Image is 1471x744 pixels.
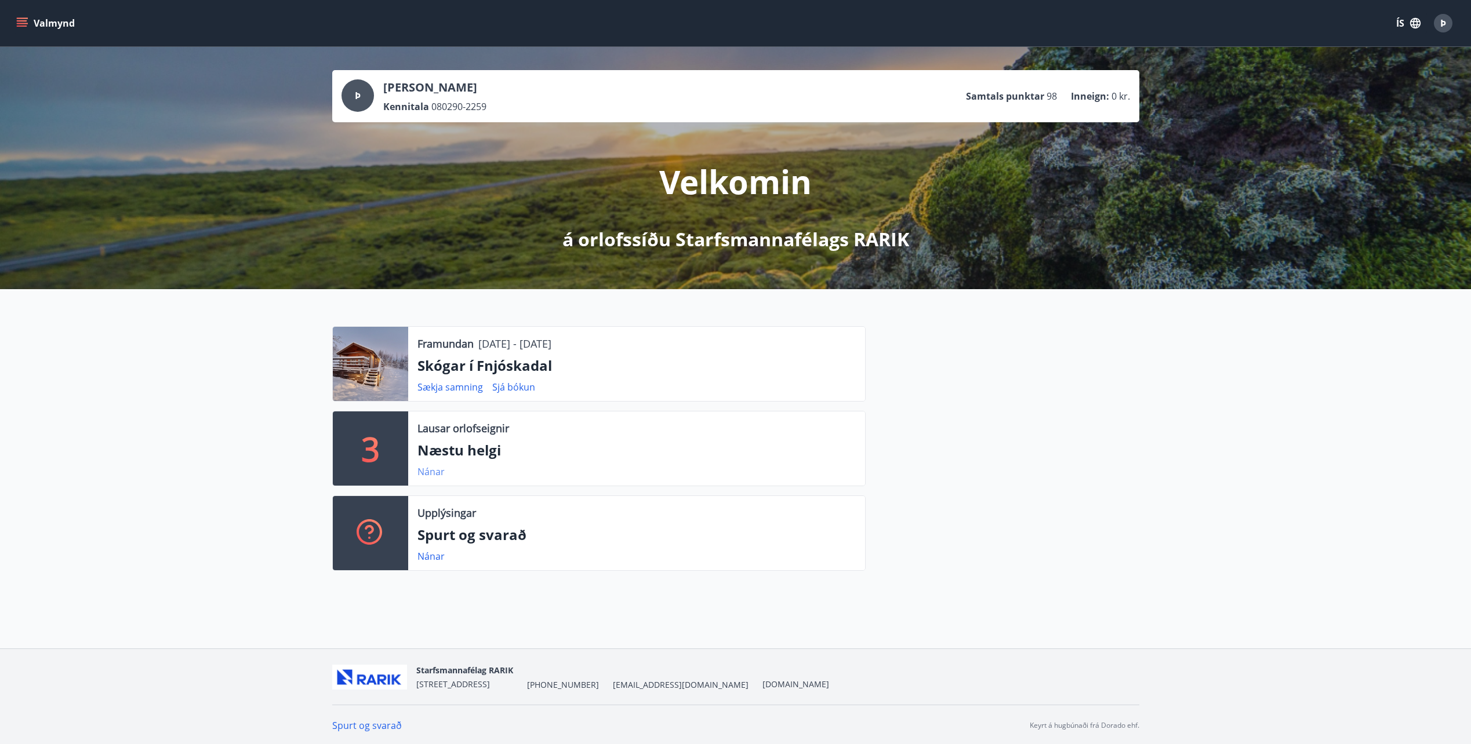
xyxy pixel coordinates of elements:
p: 3 [361,426,380,471]
span: 98 [1047,90,1057,103]
span: 080290-2259 [431,100,486,113]
p: Skógar í Fnjóskadal [417,356,856,375]
a: Nánar [417,550,445,563]
p: Inneign : [1071,90,1109,103]
a: Nánar [417,465,445,478]
p: Lausar orlofseignir [417,421,509,436]
p: Næstu helgi [417,440,856,460]
a: Sjá bókun [492,381,535,393]
button: menu [14,13,79,34]
p: Samtals punktar [966,90,1044,103]
p: á orlofssíðu Starfsmannafélags RARIK [562,227,909,252]
a: Spurt og svarað [332,719,402,732]
a: Sækja samning [417,381,483,393]
p: Velkomin [659,159,812,203]
span: [STREET_ADDRESS] [416,679,490,690]
span: [PHONE_NUMBER] [527,679,599,691]
button: ÍS [1390,13,1427,34]
span: Þ [355,89,361,102]
p: Spurt og svarað [417,525,856,545]
p: Keyrt á hugbúnaði frá Dorado ehf. [1030,720,1139,731]
button: Þ [1429,9,1457,37]
p: [DATE] - [DATE] [478,336,551,351]
span: 0 kr. [1112,90,1130,103]
p: Framundan [417,336,474,351]
span: Þ [1440,17,1446,30]
img: ZmrgJ79bX6zJLXUGuSjrUVyxXxBt3QcBuEz7Nz1t.png [332,665,407,690]
p: Upplýsingar [417,505,476,520]
p: [PERSON_NAME] [383,79,486,96]
span: Starfsmannafélag RARIK [416,665,513,676]
p: Kennitala [383,100,429,113]
a: [DOMAIN_NAME] [762,679,829,690]
span: [EMAIL_ADDRESS][DOMAIN_NAME] [613,679,749,691]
